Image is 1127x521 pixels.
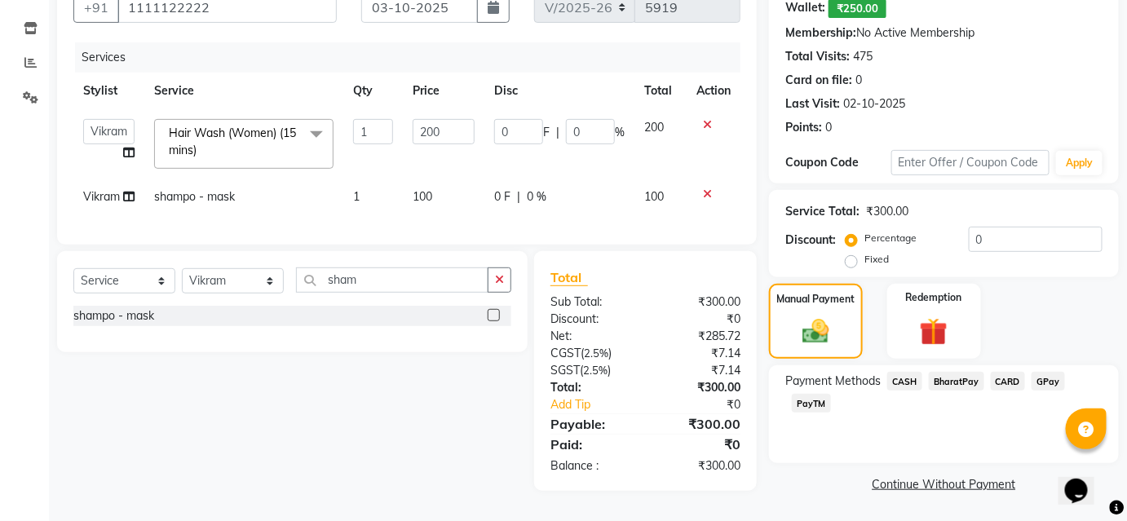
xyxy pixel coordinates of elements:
[583,364,608,377] span: 2.5%
[538,345,646,362] div: ( )
[794,316,838,347] img: _cash.svg
[792,394,831,413] span: PayTM
[353,189,360,204] span: 1
[343,73,403,109] th: Qty
[296,267,488,293] input: Search or Scan
[517,188,520,205] span: |
[785,48,850,65] div: Total Visits:
[785,203,860,220] div: Service Total:
[785,95,840,113] div: Last Visit:
[991,372,1026,391] span: CARD
[645,294,753,311] div: ₹300.00
[891,150,1050,175] input: Enter Offer / Coupon Code
[550,363,580,378] span: SGST
[911,315,957,350] img: _gift.svg
[538,294,646,311] div: Sub Total:
[543,124,550,141] span: F
[853,48,873,65] div: 475
[73,73,144,109] th: Stylist
[73,307,154,325] div: shampo - mask
[785,373,881,390] span: Payment Methods
[687,73,740,109] th: Action
[785,24,1103,42] div: No Active Membership
[538,379,646,396] div: Total:
[843,95,905,113] div: 02-10-2025
[1058,456,1111,505] iframe: chat widget
[197,143,204,157] a: x
[663,396,753,413] div: ₹0
[906,290,962,305] label: Redemption
[169,126,296,157] span: Hair Wash (Women) (15 mins)
[645,435,753,454] div: ₹0
[644,189,664,204] span: 100
[785,24,856,42] div: Membership:
[825,119,832,136] div: 0
[413,189,432,204] span: 100
[785,154,891,171] div: Coupon Code
[1032,372,1065,391] span: GPay
[494,188,510,205] span: 0 F
[887,372,922,391] span: CASH
[538,311,646,328] div: Discount:
[776,292,855,307] label: Manual Payment
[645,345,753,362] div: ₹7.14
[403,73,484,109] th: Price
[484,73,634,109] th: Disc
[785,119,822,136] div: Points:
[75,42,753,73] div: Services
[1056,151,1103,175] button: Apply
[83,189,120,204] span: Vikram
[538,457,646,475] div: Balance :
[584,347,608,360] span: 2.5%
[634,73,687,109] th: Total
[538,414,646,434] div: Payable:
[929,372,984,391] span: BharatPay
[645,414,753,434] div: ₹300.00
[864,231,917,245] label: Percentage
[538,435,646,454] div: Paid:
[538,328,646,345] div: Net:
[645,457,753,475] div: ₹300.00
[538,396,663,413] a: Add Tip
[785,232,836,249] div: Discount:
[615,124,625,141] span: %
[550,269,588,286] span: Total
[772,476,1116,493] a: Continue Without Payment
[550,346,581,360] span: CGST
[645,379,753,396] div: ₹300.00
[855,72,862,89] div: 0
[527,188,546,205] span: 0 %
[645,362,753,379] div: ₹7.14
[785,72,852,89] div: Card on file:
[538,362,646,379] div: ( )
[645,311,753,328] div: ₹0
[645,328,753,345] div: ₹285.72
[154,189,235,204] span: shampo - mask
[644,120,664,135] span: 200
[864,252,889,267] label: Fixed
[866,203,908,220] div: ₹300.00
[556,124,559,141] span: |
[144,73,343,109] th: Service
